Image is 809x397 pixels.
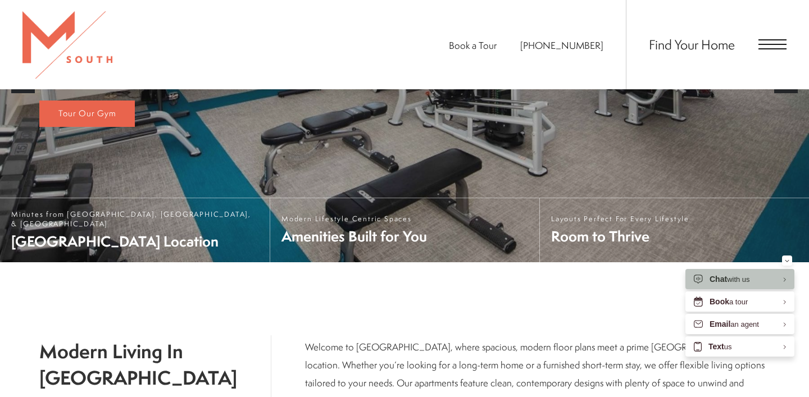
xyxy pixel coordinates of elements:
a: Book a Tour [449,39,497,52]
span: Room to Thrive [551,226,689,246]
img: MSouth [22,11,112,79]
span: Layouts Perfect For Every Lifestyle [551,214,689,223]
a: Call Us at 813-570-8014 [520,39,603,52]
span: Minutes from [GEOGRAPHIC_DATA], [GEOGRAPHIC_DATA], & [GEOGRAPHIC_DATA] [11,209,258,229]
span: [PHONE_NUMBER] [520,39,603,52]
a: Find Your Home [649,35,735,53]
a: Modern Lifestyle Centric Spaces [270,198,539,262]
span: Amenities Built for You [281,226,427,246]
span: Modern Lifestyle Centric Spaces [281,214,427,223]
button: Open Menu [758,39,787,49]
span: [GEOGRAPHIC_DATA] Location [11,231,258,251]
a: Tour Our Gym [39,101,135,127]
span: Tour Our Gym [58,107,116,119]
a: Layouts Perfect For Every Lifestyle [539,198,809,262]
